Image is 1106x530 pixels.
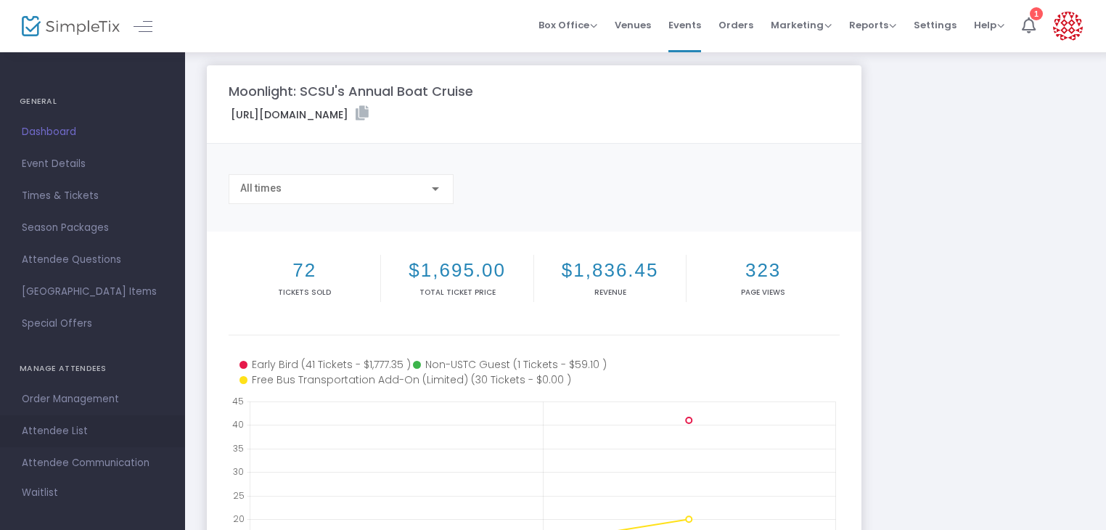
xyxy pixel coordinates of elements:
span: Orders [718,7,753,44]
h4: GENERAL [20,87,165,116]
span: Marketing [771,18,832,32]
span: Order Management [22,390,163,409]
text: 40 [232,418,244,431]
p: Page Views [689,287,836,298]
span: Box Office [538,18,597,32]
span: Season Packages [22,219,163,237]
text: 20 [233,513,245,525]
h2: 323 [689,259,836,282]
h2: $1,695.00 [384,259,530,282]
span: Venues [615,7,651,44]
div: 1 [1030,7,1043,20]
h4: MANAGE ATTENDEES [20,354,165,383]
text: 35 [233,441,244,454]
span: Events [668,7,701,44]
span: Help [974,18,1004,32]
p: Revenue [537,287,683,298]
span: Attendee Communication [22,454,163,473]
h2: $1,836.45 [537,259,683,282]
span: Attendee List [22,422,163,441]
span: Waitlist [22,486,58,500]
p: Tickets sold [232,287,377,298]
span: Reports [849,18,896,32]
span: Attendee Questions [22,250,163,269]
text: 45 [232,395,244,407]
p: Total Ticket Price [384,287,530,298]
span: All times [240,182,282,194]
span: [GEOGRAPHIC_DATA] Items [22,282,163,301]
span: Special Offers [22,314,163,333]
span: Dashboard [22,123,163,142]
text: 30 [233,465,244,478]
m-panel-title: Moonlight: SCSU's Annual Boat Cruise [229,81,473,101]
h2: 72 [232,259,377,282]
text: 25 [233,489,245,501]
span: Times & Tickets [22,187,163,205]
label: [URL][DOMAIN_NAME] [231,106,369,123]
span: Event Details [22,155,163,174]
span: Settings [914,7,957,44]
